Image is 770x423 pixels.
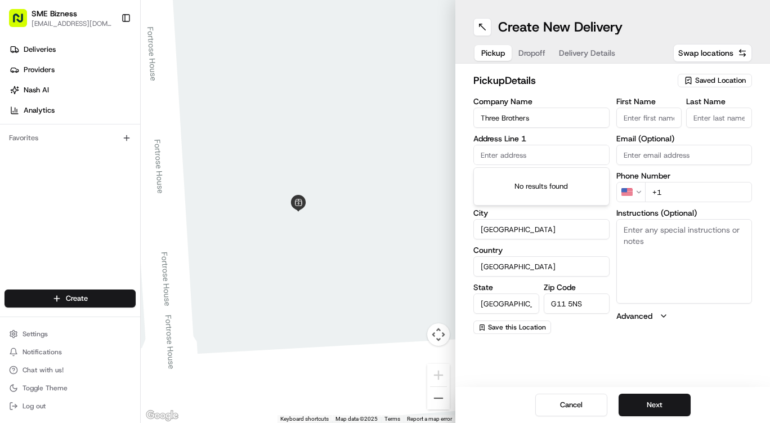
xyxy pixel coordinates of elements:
div: 💻 [95,253,104,262]
span: API Documentation [106,252,181,263]
span: Dropoff [518,47,545,59]
button: Chat with us! [5,362,136,378]
button: See all [174,144,205,158]
label: Country [473,246,610,254]
input: Enter last name [686,108,752,128]
button: Zoom in [427,364,450,386]
h1: Create New Delivery [498,18,623,36]
label: Company Name [473,97,610,105]
span: Saved Location [695,75,746,86]
span: Settings [23,330,48,339]
div: No results found [474,168,609,205]
button: Toggle Theme [5,380,136,396]
span: Knowledge Base [23,252,86,263]
button: Advanced [616,310,753,322]
label: Advanced [616,310,652,322]
input: Enter phone number [645,182,753,202]
a: Open this area in Google Maps (opens a new window) [144,408,181,423]
img: Nash [11,11,34,34]
span: Create [66,293,88,304]
input: Enter zip code [544,293,610,314]
img: 8571987876998_91fb9ceb93ad5c398215_72.jpg [24,108,44,128]
button: Log out [5,398,136,414]
button: SME Bizness[EMAIL_ADDRESS][DOMAIN_NAME] [5,5,117,32]
button: Saved Location [678,73,752,88]
div: Past conversations [11,146,75,155]
span: Log out [23,402,46,411]
span: Delivery Details [559,47,615,59]
button: Cancel [535,394,607,416]
img: 1736555255976-a54dd68f-1ca7-489b-9aae-adbdc363a1c4 [23,206,32,215]
label: First Name [616,97,682,105]
span: Nash AI [24,85,49,95]
button: Settings [5,326,136,342]
button: Keyboard shortcuts [280,415,329,423]
button: Map camera controls [427,323,450,346]
a: Providers [5,61,140,79]
button: Zoom out [427,387,450,409]
a: Deliveries [5,41,140,59]
label: State [473,283,539,291]
img: Joana Marie Avellanoza [11,194,29,212]
button: Start new chat [191,111,205,124]
button: [EMAIL_ADDRESS][DOMAIN_NAME] [32,19,112,28]
span: • [151,205,155,214]
label: Last Name [686,97,752,105]
div: 📗 [11,253,20,262]
span: Deliveries [24,44,56,55]
span: Save this Location [488,323,546,332]
p: Welcome 👋 [11,45,205,63]
a: 📗Knowledge Base [7,247,91,268]
h2: pickup Details [473,73,671,88]
span: [DATE] [43,175,66,184]
label: Address Line 1 [473,135,610,143]
span: Notifications [23,348,62,357]
input: Enter country [473,256,610,277]
button: Notifications [5,344,136,360]
span: Analytics [24,105,55,115]
div: Suggestions [473,167,610,206]
input: Enter company name [473,108,610,128]
button: SME Bizness [32,8,77,19]
a: 💻API Documentation [91,247,185,268]
a: Report a map error [407,416,452,422]
input: Clear [29,73,186,84]
label: Email (Optional) [616,135,753,143]
button: Save this Location [473,320,551,334]
a: Powered byPylon [79,279,136,288]
label: Instructions (Optional) [616,209,753,217]
span: • [37,175,41,184]
button: Create [5,290,136,308]
label: Zip Code [544,283,610,291]
span: [PERSON_NAME] [PERSON_NAME] [35,205,149,214]
span: Pylon [112,279,136,288]
div: We're available if you need us! [51,119,155,128]
a: Analytics [5,101,140,119]
img: 1736555255976-a54dd68f-1ca7-489b-9aae-adbdc363a1c4 [11,108,32,128]
span: Map data ©2025 [335,416,378,422]
div: Start new chat [51,108,185,119]
img: Google [144,408,181,423]
input: Enter email address [616,145,753,165]
label: Phone Number [616,172,753,180]
span: Pickup [481,47,505,59]
span: Swap locations [678,47,733,59]
a: Nash AI [5,81,140,99]
span: [DATE] [158,205,181,214]
span: Chat with us! [23,366,64,375]
input: Enter address [473,145,610,165]
span: Providers [24,65,55,75]
div: Favorites [5,129,136,147]
input: Enter first name [616,108,682,128]
input: Enter city [473,219,610,239]
button: Swap locations [673,44,752,62]
span: Toggle Theme [23,384,68,393]
input: Enter state [473,293,539,314]
label: City [473,209,610,217]
button: Next [619,394,691,416]
a: Terms (opens in new tab) [384,416,400,422]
